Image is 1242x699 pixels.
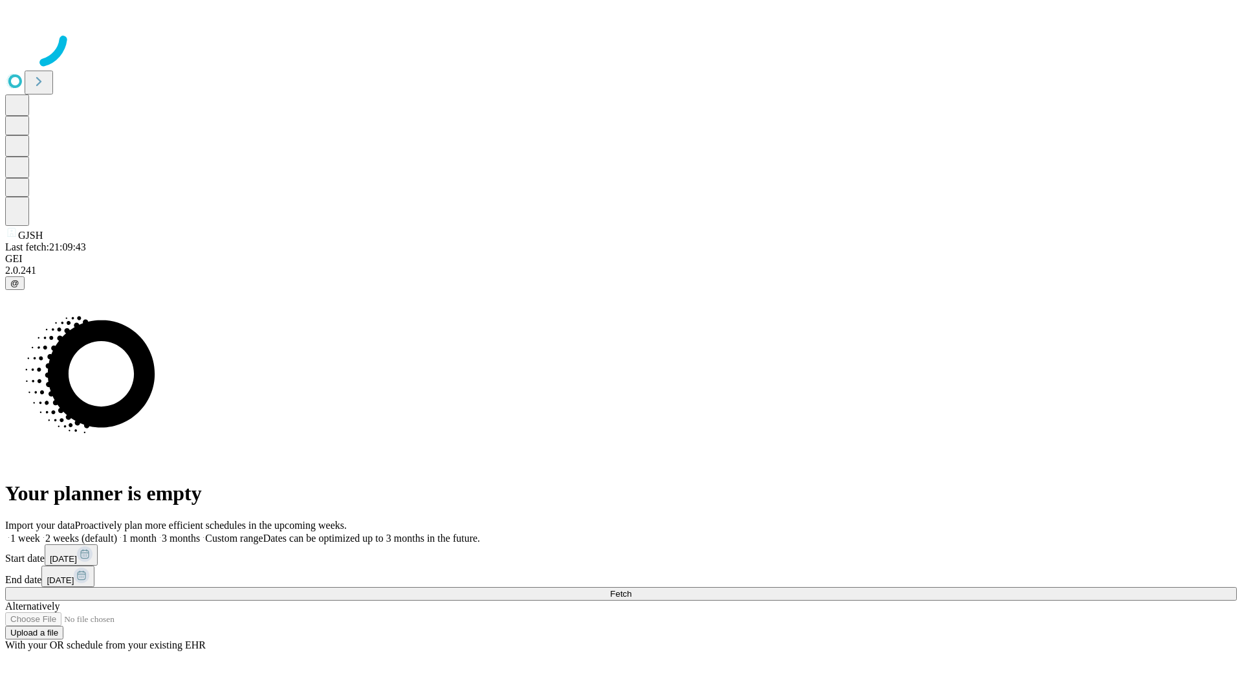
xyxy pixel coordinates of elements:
[5,626,63,639] button: Upload a file
[47,575,74,585] span: [DATE]
[5,587,1237,601] button: Fetch
[5,241,86,252] span: Last fetch: 21:09:43
[5,601,60,612] span: Alternatively
[75,520,347,531] span: Proactively plan more efficient schedules in the upcoming weeks.
[5,265,1237,276] div: 2.0.241
[5,482,1237,505] h1: Your planner is empty
[5,520,75,531] span: Import your data
[5,253,1237,265] div: GEI
[18,230,43,241] span: GJSH
[50,554,77,564] span: [DATE]
[263,533,480,544] span: Dates can be optimized up to 3 months in the future.
[10,278,19,288] span: @
[45,544,98,566] button: [DATE]
[5,639,206,650] span: With your OR schedule from your existing EHR
[5,276,25,290] button: @
[41,566,94,587] button: [DATE]
[122,533,157,544] span: 1 month
[45,533,117,544] span: 2 weeks (default)
[610,589,631,599] span: Fetch
[162,533,200,544] span: 3 months
[5,544,1237,566] div: Start date
[5,566,1237,587] div: End date
[10,533,40,544] span: 1 week
[205,533,263,544] span: Custom range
